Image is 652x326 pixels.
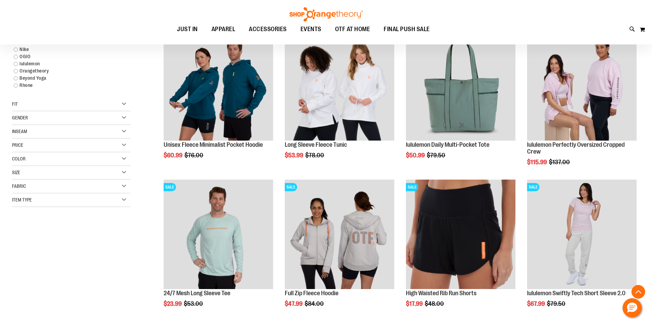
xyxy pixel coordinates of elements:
span: $60.99 [164,152,183,159]
a: lululemon Perfectly Oversized Cropped CrewSALE [527,31,637,142]
img: Main Image of 1457095 [164,180,273,289]
a: lululemon Swiftly Tech Short Sleeve 2.0 [527,290,626,297]
span: Fit [12,101,18,107]
div: product [402,176,519,325]
a: Full Zip Fleece Hoodie [285,290,338,297]
img: Shop Orangetheory [289,7,364,22]
div: product [160,28,277,176]
img: lululemon Daily Multi-Pocket Tote [406,31,515,141]
span: OTF AT HOME [335,22,370,37]
img: Main Image of 1457091 [285,180,394,289]
a: Main Image of 1457091SALE [285,180,394,290]
a: FINAL PUSH SALE [377,22,437,37]
a: High Waisted Rib Run Shorts [406,290,476,297]
a: Product image for Fleece Long SleeveSALE [285,31,394,142]
a: ACCESSORIES [242,22,294,37]
img: Product image for Fleece Long Sleeve [285,31,394,141]
span: $67.99 [527,300,546,307]
img: High Waisted Rib Run Shorts [406,180,515,289]
a: OTF AT HOME [328,22,377,37]
span: $115.99 [527,159,548,166]
span: $48.00 [425,300,445,307]
a: lululemon Swiftly Tech Short Sleeve 2.0SALE [527,180,637,290]
button: Back To Top [631,285,645,299]
a: Main Image of 1457095SALE [164,180,273,290]
span: Fabric [12,183,26,189]
div: product [160,176,277,325]
span: $79.50 [427,152,446,159]
a: OGIO [10,53,124,60]
span: SALE [164,183,176,191]
span: Item Type [12,197,32,203]
img: lululemon Perfectly Oversized Cropped Crew [527,31,637,141]
span: $78.00 [305,152,325,159]
a: lululemon Daily Multi-Pocket ToteSALE [406,31,515,142]
a: JUST IN [170,22,205,37]
span: $50.99 [406,152,426,159]
span: Gender [12,115,28,120]
span: $53.00 [184,300,204,307]
span: SALE [285,183,297,191]
span: $84.00 [305,300,325,307]
span: APPAREL [212,22,235,37]
img: Unisex Fleece Minimalist Pocket Hoodie [164,31,273,141]
span: SALE [527,183,539,191]
span: $23.99 [164,300,183,307]
span: Price [12,142,23,148]
div: product [281,176,398,325]
span: $53.99 [285,152,304,159]
span: EVENTS [301,22,321,37]
a: lululemon Daily Multi-Pocket Tote [406,141,489,148]
span: FINAL PUSH SALE [384,22,430,37]
img: lululemon Swiftly Tech Short Sleeve 2.0 [527,180,637,289]
div: product [524,176,640,325]
span: ACCESSORIES [249,22,287,37]
div: product [524,28,640,183]
a: Nike [10,46,124,53]
span: $137.00 [549,159,571,166]
span: Color [12,156,26,161]
span: SALE [406,183,418,191]
a: EVENTS [294,22,328,37]
div: product [402,28,519,176]
span: $76.00 [184,152,204,159]
a: High Waisted Rib Run ShortsSALE [406,180,515,290]
span: $79.50 [547,300,566,307]
a: Beyond Yoga [10,75,124,82]
div: product [281,28,398,176]
a: Unisex Fleece Minimalist Pocket Hoodie [164,141,263,148]
span: $17.99 [406,300,424,307]
a: Orangetheory [10,67,124,75]
a: APPAREL [205,22,242,37]
a: Rhone [10,82,124,89]
a: Long Sleeve Fleece Tunic [285,141,347,148]
a: 24/7 Mesh Long Sleeve Tee [164,290,230,297]
span: Size [12,170,20,175]
a: lululemon Perfectly Oversized Cropped Crew [527,141,625,155]
a: Unisex Fleece Minimalist Pocket HoodieSALE [164,31,273,142]
span: JUST IN [177,22,198,37]
a: lululemon [10,60,124,67]
span: Inseam [12,129,27,134]
span: $47.99 [285,300,304,307]
button: Hello, have a question? Let’s chat. [623,298,642,317]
